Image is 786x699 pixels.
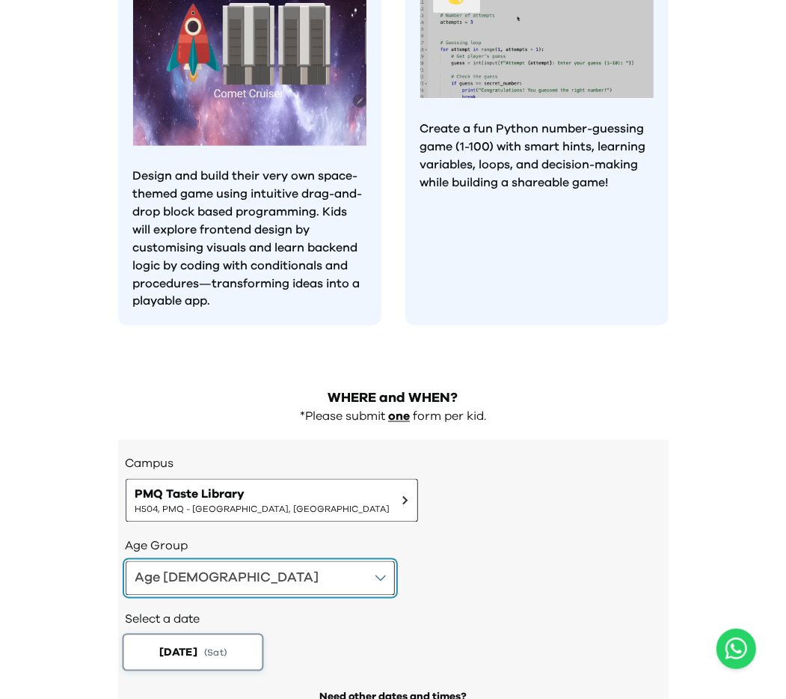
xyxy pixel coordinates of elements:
[118,409,669,425] div: *Please submit form per kid.
[716,629,756,669] a: Chat with us on WhatsApp
[118,388,669,409] h2: WHERE and WHEN?
[135,486,390,504] span: PMQ Taste Library
[126,611,661,629] h2: Select a date
[159,644,197,660] span: [DATE]
[203,647,226,659] span: ( Sat )
[122,634,263,671] button: [DATE](Sat)
[135,568,319,589] div: Age [DEMOGRAPHIC_DATA]
[135,504,390,516] span: H504, PMQ - [GEOGRAPHIC_DATA], [GEOGRAPHIC_DATA]
[420,120,654,192] p: Create a fun Python number-guessing game (1-100) with smart hints, learning variables, loops, and...
[716,629,756,669] button: Open WhatsApp chat
[388,409,410,425] p: one
[133,167,366,311] p: Design and build their very own space-themed game using intuitive drag-and-drop block based progr...
[126,561,395,596] button: Age [DEMOGRAPHIC_DATA]
[126,479,418,522] button: PMQ Taste LibraryH504, PMQ - [GEOGRAPHIC_DATA], [GEOGRAPHIC_DATA]
[126,537,661,555] h3: Age Group
[126,455,661,473] h3: Campus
